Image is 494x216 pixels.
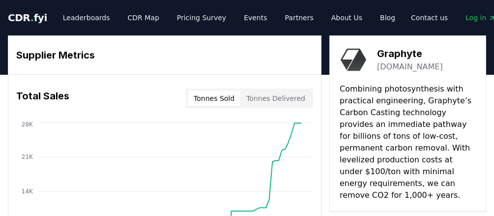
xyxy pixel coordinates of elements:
[323,9,370,27] a: About Us
[169,9,234,27] a: Pricing Survey
[30,12,34,24] span: .
[16,48,313,62] h3: Supplier Metrics
[236,9,275,27] a: Events
[120,9,167,27] a: CDR Map
[55,9,403,27] nav: Main
[8,12,47,24] span: CDR fyi
[240,91,311,106] button: Tonnes Delivered
[377,46,443,61] h3: Graphyte
[22,188,33,195] tspan: 14K
[340,83,476,201] p: Combining photosynthesis with practical engineering, Graphyte’s Carbon Casting technology provide...
[55,9,118,27] a: Leaderboards
[403,9,456,27] a: Contact us
[377,61,443,73] a: [DOMAIN_NAME]
[188,91,240,106] button: Tonnes Sold
[16,89,69,108] h3: Total Sales
[22,154,33,160] tspan: 21K
[372,9,403,27] a: Blog
[277,9,321,27] a: Partners
[8,11,47,25] a: CDR.fyi
[22,121,33,128] tspan: 28K
[340,46,367,73] img: Graphyte-logo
